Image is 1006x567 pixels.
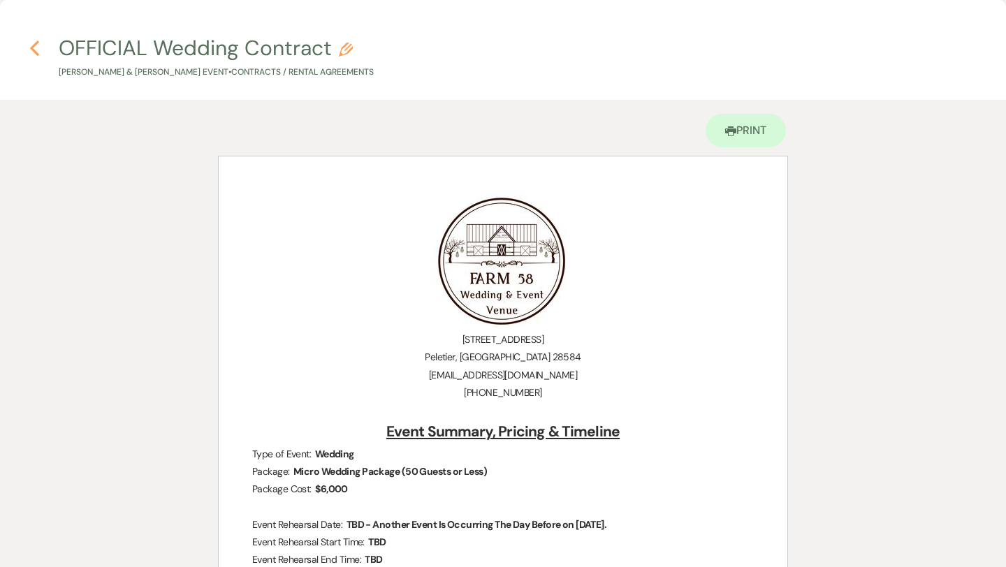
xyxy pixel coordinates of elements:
span: TBD [367,534,387,550]
span: Event Rehearsal Date: [252,518,342,531]
span: $6,000 [314,481,349,497]
p: Event Rehearsal Start Time: [252,533,754,551]
p: [PERSON_NAME] & [PERSON_NAME] Event • Contracts / Rental Agreements [59,66,374,79]
u: Event Summary, Pricing & Timeline [386,422,620,441]
span: Wedding [314,446,356,462]
p: Type of Event: [252,445,754,463]
button: OFFICIAL Wedding Contract[PERSON_NAME] & [PERSON_NAME] Event•Contracts / Rental Agreements [59,38,374,79]
p: [STREET_ADDRESS] [252,331,754,348]
span: TBD - Another Event Is Occurring The Day Before on [DATE]. [345,517,608,533]
p: [PHONE_NUMBER] [252,384,754,402]
p: Peletier, [GEOGRAPHIC_DATA] 28584 [252,348,754,366]
img: farm-58-logo.jpg [432,191,571,331]
p: Package Cost: [252,480,754,498]
a: Print [706,114,786,147]
p: Package: [252,463,754,480]
p: [EMAIL_ADDRESS][DOMAIN_NAME] [252,367,754,384]
span: Micro Wedding Package (50 Guests or Less) [292,464,488,480]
